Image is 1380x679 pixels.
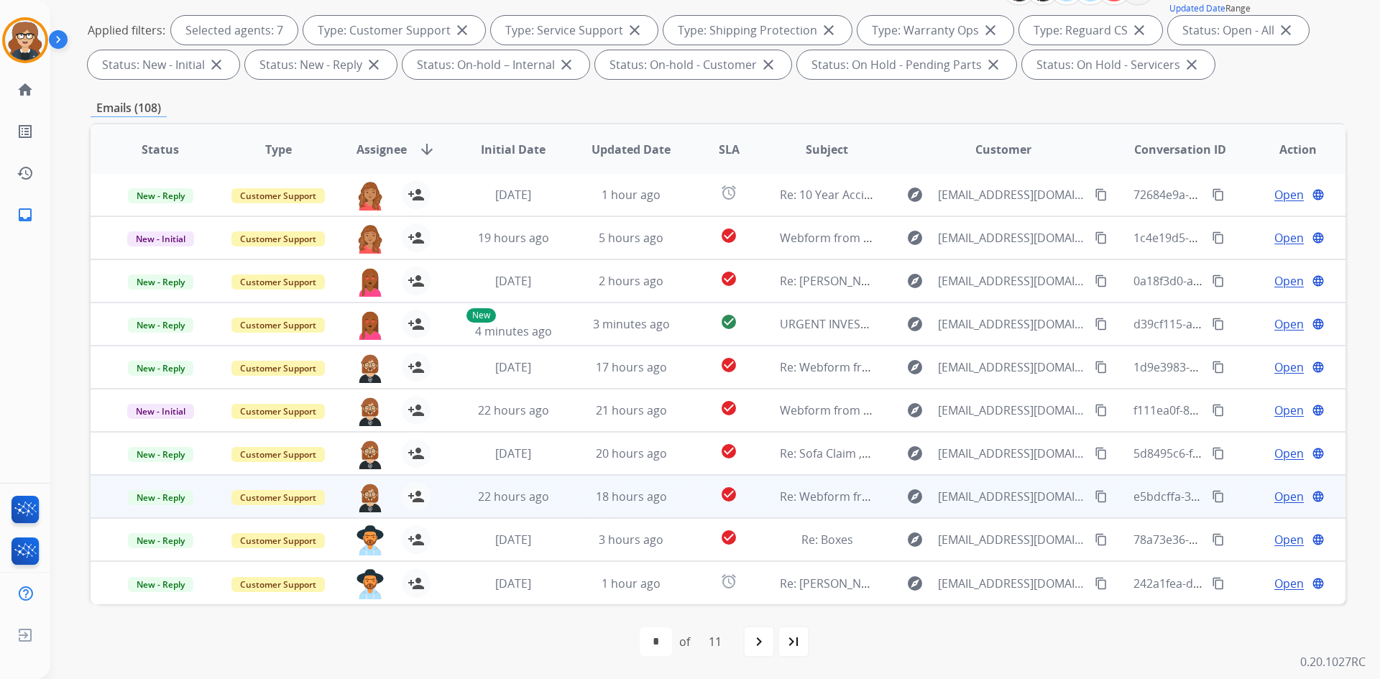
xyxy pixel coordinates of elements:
mat-icon: person_add [408,445,425,462]
span: Re: 10 Year Accidental Mattress Warranty, Order No.: N-10626374 [780,187,1133,203]
mat-icon: check_circle [720,529,737,546]
span: [EMAIL_ADDRESS][DOMAIN_NAME] [938,186,1086,203]
span: [EMAIL_ADDRESS][DOMAIN_NAME] [938,402,1086,419]
mat-icon: content_copy [1212,361,1225,374]
p: Emails (108) [91,99,167,117]
mat-icon: check_circle [720,399,737,417]
mat-icon: content_copy [1212,533,1225,546]
div: Selected agents: 7 [171,16,298,45]
mat-icon: content_copy [1095,274,1108,287]
div: Status: On-hold - Customer [595,50,791,79]
mat-icon: language [1312,231,1325,244]
span: [EMAIL_ADDRESS][DOMAIN_NAME] [938,315,1086,333]
img: agent-avatar [356,180,385,211]
span: New - Reply [128,533,193,548]
span: Updated Date [592,141,671,158]
span: 5 hours ago [599,230,663,246]
span: Open [1274,445,1304,462]
mat-icon: alarm [720,573,737,590]
span: New - Reply [128,188,193,203]
span: Status [142,141,179,158]
span: Re: Sofa Claim , Immediate Response Required! [780,445,1034,461]
mat-icon: explore [906,575,924,592]
img: agent-avatar [356,353,385,383]
span: [EMAIL_ADDRESS][DOMAIN_NAME] [938,359,1086,376]
span: 1 hour ago [602,576,661,591]
span: New - Reply [128,577,193,592]
span: 22 hours ago [478,402,549,418]
mat-icon: explore [906,315,924,333]
mat-icon: person_add [408,488,425,505]
span: Customer Support [231,188,325,203]
mat-icon: close [1183,56,1200,73]
img: agent-avatar [356,525,385,555]
mat-icon: content_copy [1095,318,1108,331]
span: 1c4e19d5-bc8e-44f9-a71e-8f4dbd6fe456 [1133,230,1348,246]
span: Initial Date [481,141,546,158]
mat-icon: home [17,81,34,98]
div: of [679,633,690,650]
span: Customer Support [231,231,325,246]
span: Customer Support [231,447,325,462]
mat-icon: content_copy [1212,490,1225,503]
span: 5d8495c6-f5ff-4480-9df5-2644e23cb3e7 [1133,445,1345,461]
mat-icon: explore [906,359,924,376]
mat-icon: explore [906,272,924,290]
span: Customer [975,141,1031,158]
span: 18 hours ago [596,489,667,504]
img: agent-avatar [356,310,385,340]
mat-icon: close [626,22,643,39]
div: Status: On Hold - Servicers [1022,50,1215,79]
span: 21 hours ago [596,402,667,418]
span: Re: Boxes [801,532,853,548]
div: Status: On Hold - Pending Parts [797,50,1016,79]
span: Open [1274,488,1304,505]
div: Type: Service Support [491,16,658,45]
span: [DATE] [495,187,531,203]
span: 72684e9a-72ba-437c-97a8-64b93c896c86 [1133,187,1354,203]
mat-icon: language [1312,361,1325,374]
span: 2 hours ago [599,273,663,289]
span: New - Reply [128,447,193,462]
img: agent-avatar [356,396,385,426]
span: Open [1274,315,1304,333]
span: f111ea0f-8706-43fa-9557-32a08553e1de [1133,402,1347,418]
div: Status: New - Reply [245,50,397,79]
mat-icon: content_copy [1095,361,1108,374]
mat-icon: language [1312,318,1325,331]
span: Re: Webform from [EMAIL_ADDRESS][DOMAIN_NAME] on [DATE] [780,489,1125,504]
span: [DATE] [495,445,531,461]
span: New - Initial [127,231,194,246]
span: e5bdcffa-3b39-462e-8109-2382a2dcf007 [1133,489,1348,504]
img: agent-avatar [356,482,385,512]
span: 1d9e3983-4901-4f31-bb92-70910cf2d9ef [1133,359,1348,375]
span: 19 hours ago [478,230,549,246]
span: Webform from [EMAIL_ADDRESS][DOMAIN_NAME] on [DATE] [780,230,1105,246]
div: Status: New - Initial [88,50,239,79]
mat-icon: content_copy [1095,490,1108,503]
mat-icon: close [208,56,225,73]
span: d39cf115-a0a0-479b-a3ba-717f33c1fe6e [1133,316,1347,332]
mat-icon: explore [906,186,924,203]
span: New - Reply [128,274,193,290]
span: Open [1274,272,1304,290]
mat-icon: language [1312,577,1325,590]
mat-icon: content_copy [1212,188,1225,201]
span: [DATE] [495,532,531,548]
span: Customer Support [231,274,325,290]
span: Assignee [356,141,407,158]
span: 4 minutes ago [475,323,552,339]
span: Re: Webform from [EMAIL_ADDRESS][DOMAIN_NAME] on [DATE] [780,359,1125,375]
div: Type: Reguard CS [1019,16,1162,45]
span: Range [1169,2,1251,14]
span: Open [1274,229,1304,246]
mat-icon: person_add [408,272,425,290]
span: 78a73e36-64a2-4a4e-b777-7baccb599f1a [1133,532,1353,548]
span: Open [1274,575,1304,592]
mat-icon: content_copy [1095,577,1108,590]
mat-icon: check_circle [720,313,737,331]
span: Customer Support [231,318,325,333]
img: agent-avatar [356,569,385,599]
span: Customer Support [231,404,325,419]
mat-icon: content_copy [1212,274,1225,287]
